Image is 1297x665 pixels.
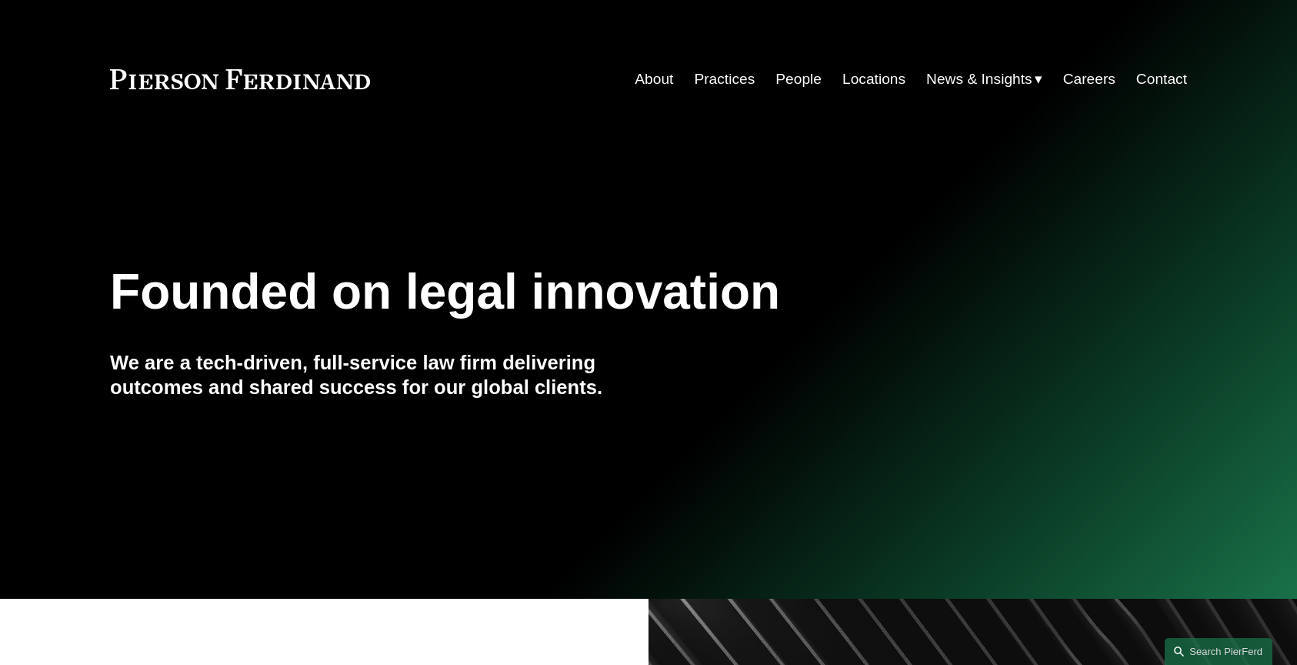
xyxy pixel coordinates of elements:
[635,65,673,94] a: About
[110,350,648,400] h4: We are a tech-driven, full-service law firm delivering outcomes and shared success for our global...
[110,264,1008,320] h1: Founded on legal innovation
[926,65,1042,94] a: folder dropdown
[1063,65,1115,94] a: Careers
[1165,638,1272,665] a: Search this site
[1136,65,1187,94] a: Contact
[926,66,1032,93] span: News & Insights
[694,65,755,94] a: Practices
[775,65,822,94] a: People
[842,65,905,94] a: Locations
